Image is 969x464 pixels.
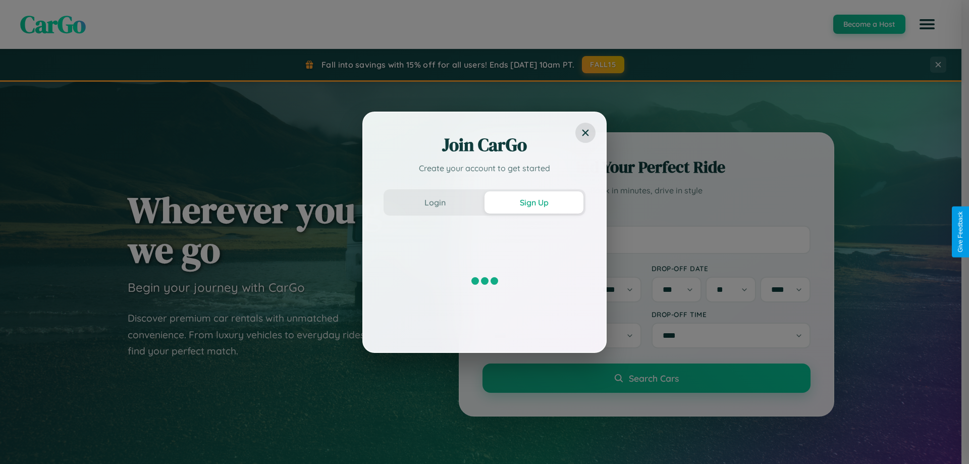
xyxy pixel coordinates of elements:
h2: Join CarGo [384,133,585,157]
button: Sign Up [484,191,583,214]
iframe: Intercom live chat [10,430,34,454]
div: Give Feedback [957,212,964,252]
button: Login [386,191,484,214]
p: Create your account to get started [384,162,585,174]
